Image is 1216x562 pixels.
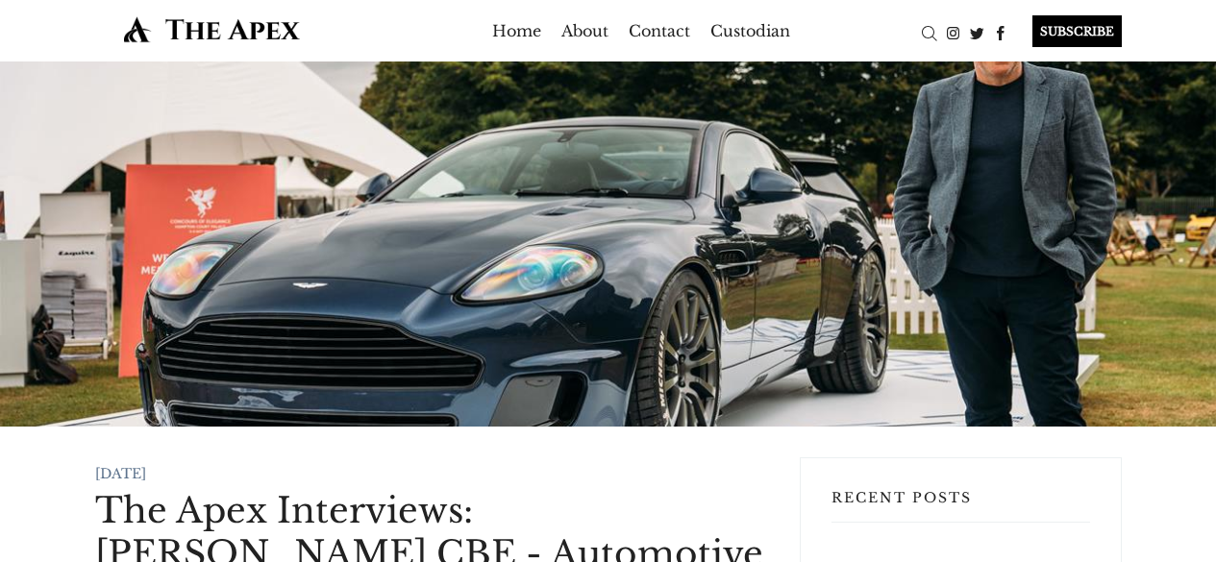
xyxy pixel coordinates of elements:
[965,22,989,41] a: Twitter
[831,489,1090,523] h3: Recent Posts
[629,15,690,46] a: Contact
[561,15,608,46] a: About
[95,465,146,482] time: [DATE]
[941,22,965,41] a: Instagram
[492,15,541,46] a: Home
[95,15,329,43] img: The Apex by Custodian
[710,15,790,46] a: Custodian
[1032,15,1122,47] div: SUBSCRIBE
[917,22,941,41] a: Search
[989,22,1013,41] a: Facebook
[1013,15,1122,47] a: SUBSCRIBE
